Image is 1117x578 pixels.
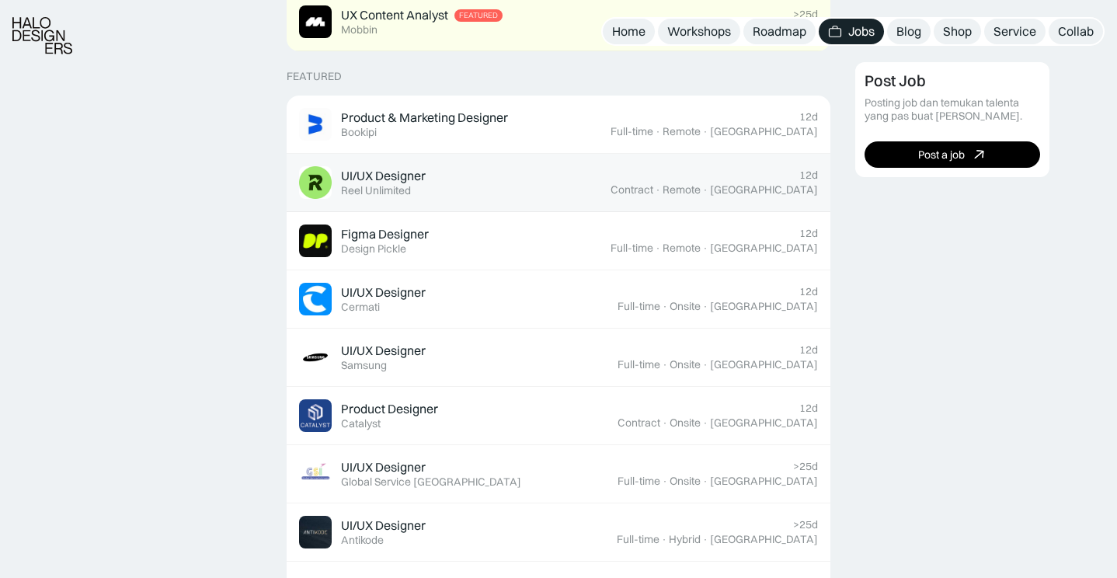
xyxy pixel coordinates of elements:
[341,284,426,301] div: UI/UX Designer
[618,416,660,430] div: Contract
[710,300,818,313] div: [GEOGRAPHIC_DATA]
[793,518,818,531] div: >25d
[1049,19,1103,44] a: Collab
[341,459,426,475] div: UI/UX Designer
[799,169,818,182] div: 12d
[793,8,818,21] div: >25d
[702,125,708,138] div: ·
[655,183,661,197] div: ·
[287,70,342,83] div: Featured
[341,7,448,23] div: UX Content Analyst
[710,358,818,371] div: [GEOGRAPHIC_DATA]
[603,19,655,44] a: Home
[662,416,668,430] div: ·
[670,300,701,313] div: Onsite
[793,460,818,473] div: >25d
[618,300,660,313] div: Full-time
[341,359,387,372] div: Samsung
[865,96,1040,123] div: Posting job dan temukan talenta yang pas buat [PERSON_NAME].
[887,19,931,44] a: Blog
[799,227,818,240] div: 12d
[299,5,332,38] img: Job Image
[611,242,653,255] div: Full-time
[663,125,701,138] div: Remote
[341,401,438,417] div: Product Designer
[658,19,740,44] a: Workshops
[943,23,972,40] div: Shop
[341,226,429,242] div: Figma Designer
[341,110,508,126] div: Product & Marketing Designer
[662,358,668,371] div: ·
[612,23,645,40] div: Home
[819,19,884,44] a: Jobs
[341,184,411,197] div: Reel Unlimited
[655,242,661,255] div: ·
[341,475,521,489] div: Global Service [GEOGRAPHIC_DATA]
[618,475,660,488] div: Full-time
[710,242,818,255] div: [GEOGRAPHIC_DATA]
[1058,23,1094,40] div: Collab
[670,358,701,371] div: Onsite
[287,212,830,270] a: Job ImageFigma DesignerDesign Pickle12dFull-time·Remote·[GEOGRAPHIC_DATA]
[702,358,708,371] div: ·
[662,300,668,313] div: ·
[667,23,731,40] div: Workshops
[662,475,668,488] div: ·
[618,358,660,371] div: Full-time
[287,329,830,387] a: Job ImageUI/UX DesignerSamsung12dFull-time·Onsite·[GEOGRAPHIC_DATA]
[710,416,818,430] div: [GEOGRAPHIC_DATA]
[299,458,332,490] img: Job Image
[710,533,818,546] div: [GEOGRAPHIC_DATA]
[617,533,659,546] div: Full-time
[341,126,377,139] div: Bookipi
[702,475,708,488] div: ·
[896,23,921,40] div: Blog
[341,23,378,37] div: Mobbin
[299,516,332,548] img: Job Image
[299,399,332,432] img: Job Image
[670,475,701,488] div: Onsite
[993,23,1036,40] div: Service
[799,285,818,298] div: 12d
[753,23,806,40] div: Roadmap
[702,300,708,313] div: ·
[918,148,965,161] div: Post a job
[848,23,875,40] div: Jobs
[299,108,332,141] img: Job Image
[702,416,708,430] div: ·
[669,533,701,546] div: Hybrid
[341,343,426,359] div: UI/UX Designer
[299,225,332,257] img: Job Image
[710,475,818,488] div: [GEOGRAPHIC_DATA]
[299,341,332,374] img: Job Image
[865,141,1040,168] a: Post a job
[287,270,830,329] a: Job ImageUI/UX DesignerCermati12dFull-time·Onsite·[GEOGRAPHIC_DATA]
[702,183,708,197] div: ·
[287,154,830,212] a: Job ImageUI/UX DesignerReel Unlimited12dContract·Remote·[GEOGRAPHIC_DATA]
[984,19,1046,44] a: Service
[702,242,708,255] div: ·
[341,301,380,314] div: Cermati
[661,533,667,546] div: ·
[663,183,701,197] div: Remote
[702,533,708,546] div: ·
[299,166,332,199] img: Job Image
[670,416,701,430] div: Onsite
[799,343,818,357] div: 12d
[743,19,816,44] a: Roadmap
[611,125,653,138] div: Full-time
[710,125,818,138] div: [GEOGRAPHIC_DATA]
[287,387,830,445] a: Job ImageProduct DesignerCatalyst12dContract·Onsite·[GEOGRAPHIC_DATA]
[865,71,926,90] div: Post Job
[799,110,818,124] div: 12d
[299,283,332,315] img: Job Image
[934,19,981,44] a: Shop
[287,96,830,154] a: Job ImageProduct & Marketing DesignerBookipi12dFull-time·Remote·[GEOGRAPHIC_DATA]
[341,242,406,256] div: Design Pickle
[287,503,830,562] a: Job ImageUI/UX DesignerAntikode>25dFull-time·Hybrid·[GEOGRAPHIC_DATA]
[341,168,426,184] div: UI/UX Designer
[611,183,653,197] div: Contract
[663,242,701,255] div: Remote
[341,517,426,534] div: UI/UX Designer
[341,534,384,547] div: Antikode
